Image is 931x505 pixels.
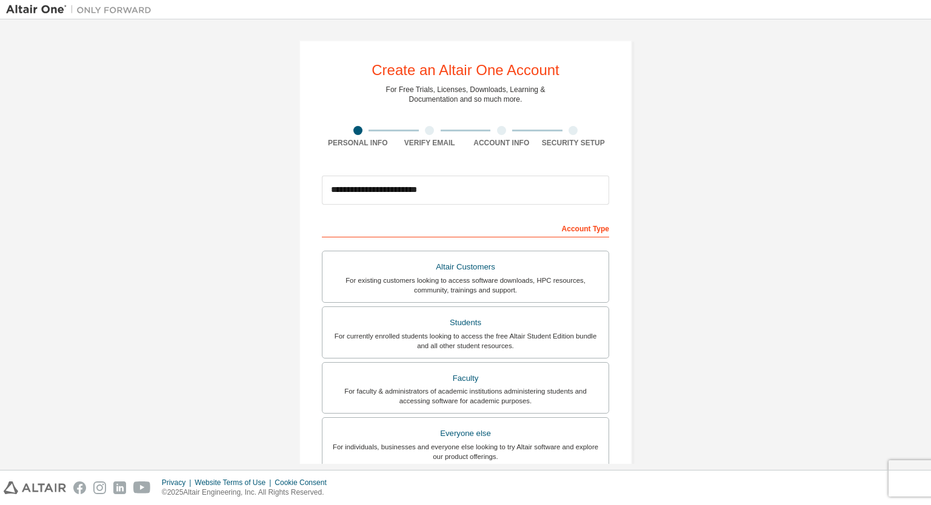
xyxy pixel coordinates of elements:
div: Security Setup [538,138,610,148]
div: Verify Email [394,138,466,148]
img: facebook.svg [73,481,86,494]
div: Everyone else [330,425,601,442]
img: instagram.svg [93,481,106,494]
div: Cookie Consent [275,478,333,487]
div: Account Info [465,138,538,148]
img: Altair One [6,4,158,16]
div: Faculty [330,370,601,387]
div: For Free Trials, Licenses, Downloads, Learning & Documentation and so much more. [386,85,546,104]
p: © 2025 Altair Engineering, Inc. All Rights Reserved. [162,487,334,498]
div: For currently enrolled students looking to access the free Altair Student Edition bundle and all ... [330,331,601,351]
div: Privacy [162,478,195,487]
div: For individuals, businesses and everyone else looking to try Altair software and explore our prod... [330,442,601,461]
div: Altair Customers [330,259,601,276]
div: Website Terms of Use [195,478,275,487]
img: linkedin.svg [113,481,126,494]
img: youtube.svg [133,481,151,494]
img: altair_logo.svg [4,481,66,494]
div: Students [330,314,601,331]
div: For faculty & administrators of academic institutions administering students and accessing softwa... [330,386,601,406]
div: Account Type [322,218,609,237]
div: For existing customers looking to access software downloads, HPC resources, community, trainings ... [330,276,601,295]
div: Personal Info [322,138,394,148]
div: Create an Altair One Account [372,63,559,78]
